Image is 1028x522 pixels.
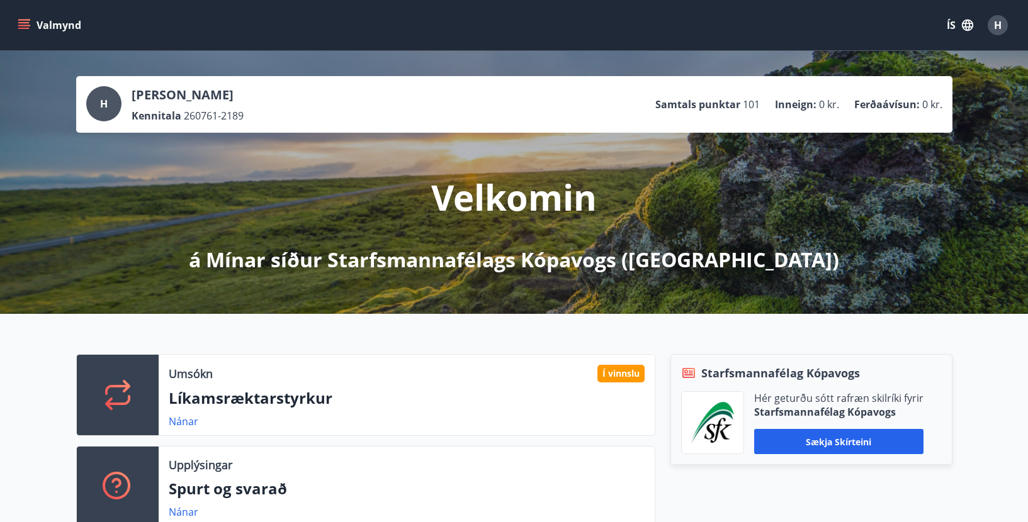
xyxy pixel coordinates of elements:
[431,173,597,221] p: Velkomin
[169,387,645,409] p: Líkamsræktarstyrkur
[701,365,860,381] span: Starfsmannafélag Kópavogs
[169,457,232,473] p: Upplýsingar
[775,97,816,111] p: Inneign :
[132,109,181,123] p: Kennitala
[169,478,645,499] p: Spurt og svarað
[754,405,924,419] p: Starfsmannafélag Kópavogs
[819,97,839,111] span: 0 kr.
[655,97,740,111] p: Samtals punktar
[169,365,213,382] p: Umsókn
[983,10,1013,40] button: H
[743,97,760,111] span: 101
[100,97,108,111] span: H
[184,109,244,123] span: 260761-2189
[922,97,942,111] span: 0 kr.
[754,391,924,405] p: Hér geturðu sótt rafræn skilríki fyrir
[15,14,86,36] button: menu
[994,18,1002,32] span: H
[132,86,244,104] p: [PERSON_NAME]
[169,505,198,519] a: Nánar
[597,365,645,382] div: Í vinnslu
[169,414,198,428] a: Nánar
[940,14,980,36] button: ÍS
[189,246,839,274] p: á Mínar síður Starfsmannafélags Kópavogs ([GEOGRAPHIC_DATA])
[854,97,920,111] p: Ferðaávísun :
[754,429,924,454] button: Sækja skírteini
[691,402,734,443] img: x5MjQkxwhnYn6YREZUTEa9Q4KsBUeQdWGts9Dj4O.png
